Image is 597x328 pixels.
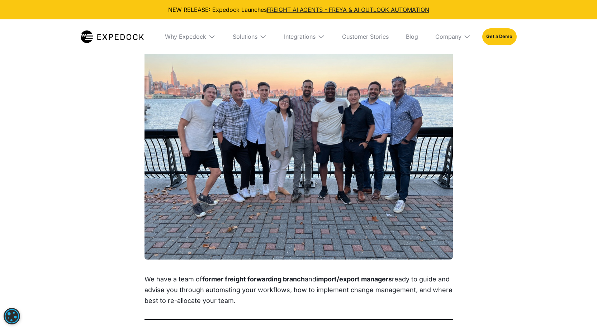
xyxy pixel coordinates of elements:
[430,19,477,54] div: Company
[144,274,453,306] p: We have a team of and ready to guide and advise you through automating your workflows, how to imp...
[159,19,221,54] div: Why Expedock
[165,33,206,40] div: Why Expedock
[6,6,591,14] div: NEW RELEASE: Expedock Launches
[482,28,516,45] a: Get a Demo
[435,33,461,40] div: Company
[233,33,257,40] div: Solutions
[284,33,316,40] div: Integrations
[267,6,429,13] a: FREIGHT AI AGENTS - FREYA & AI OUTLOOK AUTOMATION
[336,19,394,54] a: Customer Stories
[227,19,273,54] div: Solutions
[316,275,392,283] strong: import/export managers
[144,28,453,260] img: Co-founders Jig Young and Jeff Tan of Expedock.com with Sales Team
[278,19,331,54] div: Integrations
[561,294,597,328] iframe: Chat Widget
[202,275,305,283] strong: former freight forwarding branch
[400,19,424,54] a: Blog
